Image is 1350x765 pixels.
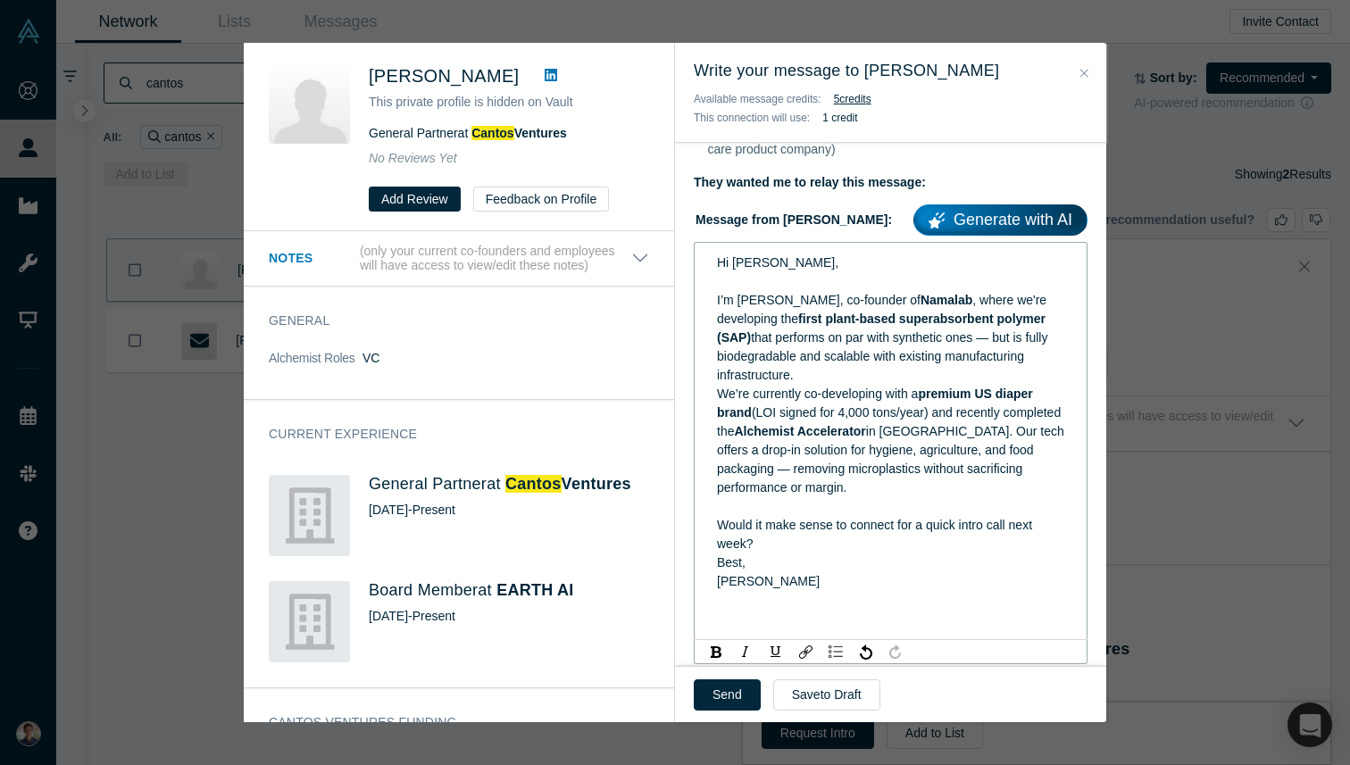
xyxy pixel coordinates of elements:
[369,93,649,112] p: This private profile is hidden on Vault
[717,424,1068,495] span: in [GEOGRAPHIC_DATA]. Our tech offers a drop-in solution for hygiene, agriculture, and food packa...
[269,312,624,330] h3: General
[717,405,1064,438] span: (LOI signed for 4,000 tons/year) and recently completed the
[505,475,631,493] a: CantosVentures
[369,187,461,212] button: Add Review
[369,66,519,86] span: [PERSON_NAME]
[694,93,821,105] span: Available message credits:
[360,244,631,274] p: (only your current co-founders and employees will have access to view/edit these notes)
[717,555,746,570] span: Best,
[717,574,820,588] span: [PERSON_NAME]
[913,204,1087,236] a: Generate with AI
[717,255,838,270] span: Hi [PERSON_NAME],
[471,126,513,140] span: Cantos
[1075,63,1094,84] button: Close
[496,581,574,599] a: EARTH AI
[717,312,1049,345] span: first plant-based superabsorbent polymer (SAP)
[369,151,457,165] span: No Reviews Yet
[921,293,972,307] span: Namalab
[514,126,567,140] span: Ventures
[821,643,851,661] div: rdw-list-control
[773,679,880,711] button: Saveto Draft
[824,643,847,661] div: Unordered
[269,62,350,144] img: Ian Rountree's Profile Image
[269,349,362,387] dt: Alchemist Roles
[471,126,567,140] a: CantosVentures
[269,244,649,274] button: Notes (only your current co-founders and employees will have access to view/edit these notes)
[269,475,350,556] img: Cantos Ventures's Logo
[694,112,810,124] span: This connection will use:
[734,424,865,438] span: Alchemist Accelerator
[717,387,918,401] span: We’re currently co-developing with a
[717,518,1036,551] span: Would it make sense to connect for a quick intro call next week?
[362,349,649,368] dd: VC
[701,643,791,661] div: rdw-inline-control
[269,425,624,444] h3: Current Experience
[694,242,1087,640] div: rdw-wrapper
[795,643,817,661] div: Link
[694,639,1087,664] div: rdw-toolbar
[822,112,857,124] b: 1 credit
[269,581,350,662] img: EARTH AI's Logo
[369,126,567,140] span: General Partner at
[854,643,877,661] div: Undo
[269,713,624,732] h3: Cantos Ventures funding
[694,59,1087,83] h3: Write your message to [PERSON_NAME]
[764,643,787,661] div: Underline
[694,198,1087,236] label: Message from [PERSON_NAME]:
[269,249,356,268] h3: Notes
[717,330,1051,382] span: that performs on par with synthetic ones — but is fully biodegradable and scalable with existing ...
[369,501,649,520] div: [DATE] - Present
[791,643,821,661] div: rdw-link-control
[884,643,906,661] div: Redo
[834,90,871,108] button: 5credits
[562,475,631,493] span: Ventures
[694,679,761,711] button: Send
[369,475,649,495] h4: General Partner at
[369,581,649,601] h4: Board Member at
[505,475,562,493] span: Cantos
[369,607,649,626] div: [DATE] - Present
[704,643,727,661] div: Bold
[694,175,926,189] b: They wanted me to relay this message:
[706,248,1076,634] div: rdw-editor
[851,643,910,661] div: rdw-history-control
[717,293,921,307] span: I’m [PERSON_NAME], co-founder of
[734,643,757,661] div: Italic
[473,187,610,212] button: Feedback on Profile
